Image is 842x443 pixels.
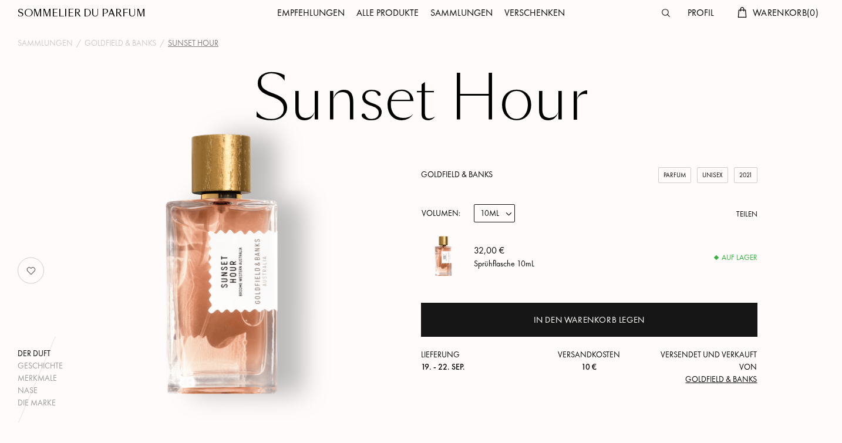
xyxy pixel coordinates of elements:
div: Alle Produkte [351,6,425,21]
div: Teilen [736,208,757,220]
div: / [160,37,164,49]
a: Empfehlungen [271,6,351,19]
span: 19. - 22. Sep. [421,361,465,372]
a: Verschenken [499,6,571,19]
div: Nase [18,384,63,397]
a: Sammlungen [425,6,499,19]
img: cart.svg [737,7,747,18]
img: Sunset Hour Goldfield & Banks [421,234,465,278]
div: Sunset Hour [168,37,218,49]
img: search_icn.svg [662,9,670,17]
div: Parfum [658,167,691,183]
a: Goldfield & Banks [421,169,493,180]
img: Sunset Hour Goldfield & Banks [75,120,363,409]
div: Empfehlungen [271,6,351,21]
h1: Sunset Hour [127,67,715,132]
a: Sommelier du Parfum [18,6,146,21]
div: Merkmale [18,372,63,384]
div: Die Marke [18,397,63,409]
div: Sprühflasche 10mL [474,257,534,269]
div: Profil [682,6,720,21]
div: Lieferung [421,349,533,373]
div: 2021 [734,167,757,183]
a: Goldfield & Banks [85,37,156,49]
a: Sammlungen [18,37,73,49]
div: Auf Lager [715,252,757,263]
a: Alle Produkte [351,6,425,19]
a: Profil [682,6,720,19]
div: Versendet und verkauft von [645,349,757,385]
div: Versandkosten [533,349,645,373]
span: Warenkorb ( 0 ) [753,6,819,19]
div: / [76,37,81,49]
div: Verschenken [499,6,571,21]
div: Volumen: [421,204,467,222]
div: Geschichte [18,360,63,372]
div: Sammlungen [425,6,499,21]
div: In den Warenkorb legen [534,313,645,327]
div: Der Duft [18,347,63,360]
img: no_like_p.png [19,259,43,282]
div: 32,00 € [474,243,534,257]
span: Goldfield & Banks [685,374,757,384]
span: 10 € [581,361,597,372]
div: Unisex [697,167,728,183]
